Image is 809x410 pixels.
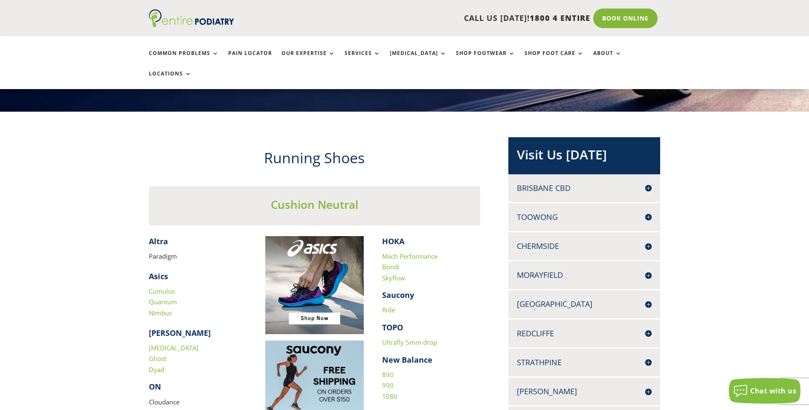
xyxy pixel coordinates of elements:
[390,50,447,69] a: [MEDICAL_DATA]
[729,378,800,404] button: Chat with us
[149,365,164,374] a: Dyad
[149,381,161,392] strong: ON
[517,183,652,193] h4: Brisbane CBD
[149,328,211,338] strong: [PERSON_NAME]
[517,241,652,251] h4: Chermside
[149,148,481,173] h2: Running Shoes
[345,50,380,69] a: Services
[382,274,405,282] a: Skyflow
[382,290,414,300] strong: Saucony
[228,50,272,69] a: Pain Locator
[149,50,219,69] a: Common Problems
[517,212,652,222] h4: Toowong
[382,306,395,314] a: Ride
[149,236,247,251] h4: ​
[149,271,168,281] strong: Asics
[517,146,652,168] h2: Visit Us [DATE]
[149,236,168,246] strong: Altra
[265,236,364,335] img: Image to click to buy ASIC shoes online
[382,355,432,365] strong: New Balance
[149,297,177,306] a: Quantum
[382,338,437,346] a: Ultrafly 5mm drop
[149,20,234,29] a: Entire Podiatry
[517,357,652,368] h4: Strathpine
[382,370,394,379] a: 890
[149,354,166,363] a: Ghost
[382,392,397,401] a: 1080
[281,50,335,69] a: Our Expertise
[149,9,234,27] img: logo (1)
[382,263,400,271] a: Bondi
[382,252,438,260] a: Mach Performance
[593,50,622,69] a: About
[593,9,658,28] a: Book Online
[517,386,652,397] h4: [PERSON_NAME]
[149,251,247,262] p: Paradigm
[382,236,404,246] strong: HOKA
[517,270,652,280] h4: Morayfield
[750,386,796,396] span: Chat with us
[525,50,584,69] a: Shop Foot Care
[517,299,652,309] h4: [GEOGRAPHIC_DATA]
[149,344,198,352] a: [MEDICAL_DATA]
[149,287,175,295] a: Cumulus
[382,381,394,390] a: 990
[456,50,515,69] a: Shop Footwear
[149,71,191,89] a: Locations
[149,197,481,217] h3: Cushion Neutral
[149,309,172,317] a: Nimbus
[267,13,590,24] p: CALL US [DATE]!
[517,328,652,339] h4: Redcliffe
[530,13,590,23] span: 1800 4 ENTIRE
[382,322,403,332] strong: TOPO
